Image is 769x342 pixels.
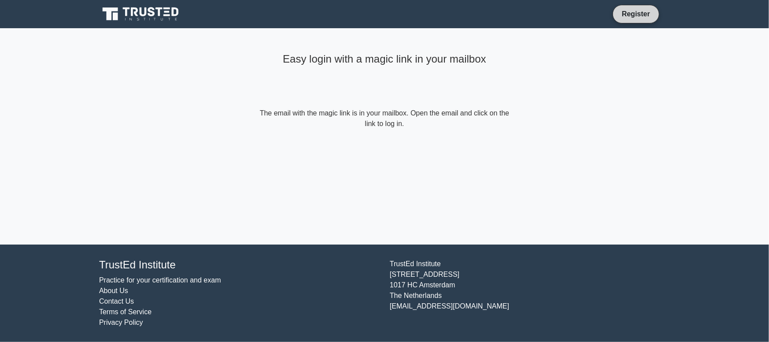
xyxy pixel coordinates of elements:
a: Register [617,8,655,19]
a: Privacy Policy [99,319,143,326]
a: Terms of Service [99,308,152,316]
form: The email with the magic link is in your mailbox. Open the email and click on the link to log in. [258,108,511,129]
a: Contact Us [99,297,134,305]
a: About Us [99,287,128,294]
h4: Easy login with a magic link in your mailbox [258,53,511,66]
div: TrustEd Institute [STREET_ADDRESS] 1017 HC Amsterdam The Netherlands [EMAIL_ADDRESS][DOMAIN_NAME] [384,259,675,328]
h4: TrustEd Institute [99,259,379,271]
a: Practice for your certification and exam [99,276,221,284]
